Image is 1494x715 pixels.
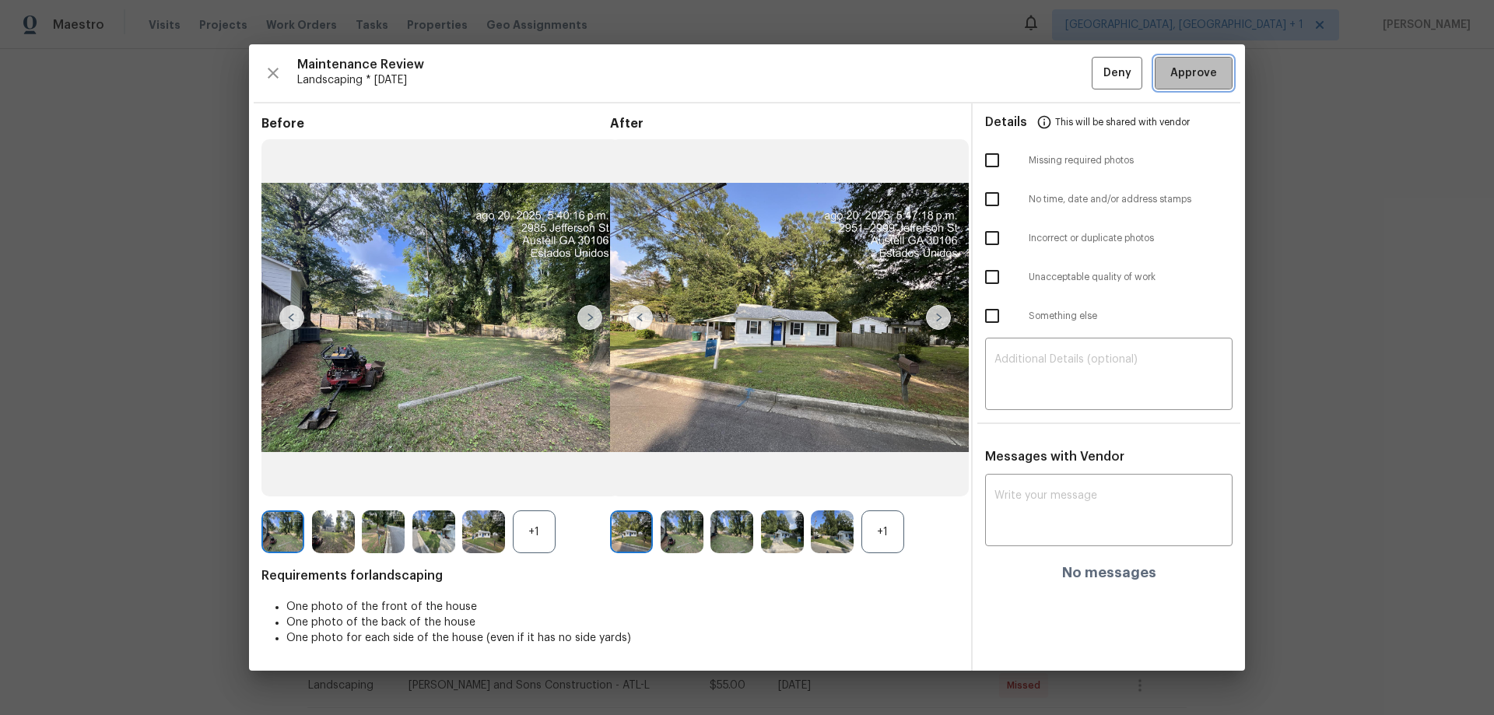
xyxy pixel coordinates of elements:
span: Something else [1029,310,1233,323]
h4: No messages [1062,565,1156,580]
img: left-chevron-button-url [628,305,653,330]
button: Deny [1092,57,1142,90]
span: Before [261,116,610,131]
img: right-chevron-button-url [926,305,951,330]
span: Maintenance Review [297,57,1092,72]
div: Missing required photos [973,141,1245,180]
li: One photo of the back of the house [286,615,959,630]
div: +1 [513,510,556,553]
div: Incorrect or duplicate photos [973,219,1245,258]
span: Deny [1103,64,1131,83]
span: Unacceptable quality of work [1029,271,1233,284]
span: Requirements for landscaping [261,568,959,584]
span: Landscaping * [DATE] [297,72,1092,88]
img: left-chevron-button-url [279,305,304,330]
li: One photo for each side of the house (even if it has no side yards) [286,630,959,646]
span: After [610,116,959,131]
div: +1 [861,510,904,553]
span: Missing required photos [1029,154,1233,167]
button: Approve [1155,57,1233,90]
span: Details [985,103,1027,141]
span: No time, date and/or address stamps [1029,193,1233,206]
img: right-chevron-button-url [577,305,602,330]
span: Incorrect or duplicate photos [1029,232,1233,245]
div: Something else [973,296,1245,335]
span: This will be shared with vendor [1055,103,1190,141]
span: Messages with Vendor [985,450,1124,463]
div: No time, date and/or address stamps [973,180,1245,219]
li: One photo of the front of the house [286,599,959,615]
span: Approve [1170,64,1217,83]
div: Unacceptable quality of work [973,258,1245,296]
